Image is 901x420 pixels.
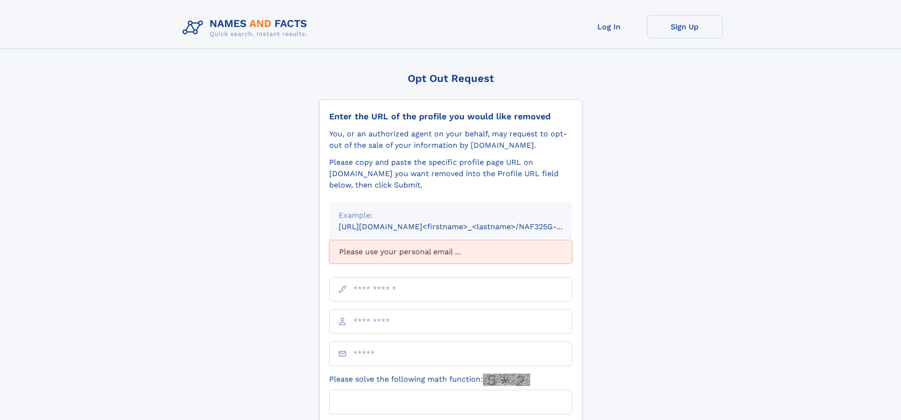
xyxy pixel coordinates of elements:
img: Logo Names and Facts [179,15,315,41]
div: Opt Out Request [319,72,582,84]
a: Log In [571,15,647,38]
div: Example: [339,210,563,221]
div: Please use your personal email ... [329,240,572,264]
div: You, or an authorized agent on your behalf, may request to opt-out of the sale of your informatio... [329,128,572,151]
small: [URL][DOMAIN_NAME]<firstname>_<lastname>/NAF325G-xxxxxxxx [339,222,590,231]
label: Please solve the following math function: [329,374,530,386]
div: Enter the URL of the profile you would like removed [329,111,572,122]
div: Please copy and paste the specific profile page URL on [DOMAIN_NAME] you want removed into the Pr... [329,157,572,191]
a: Sign Up [647,15,723,38]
